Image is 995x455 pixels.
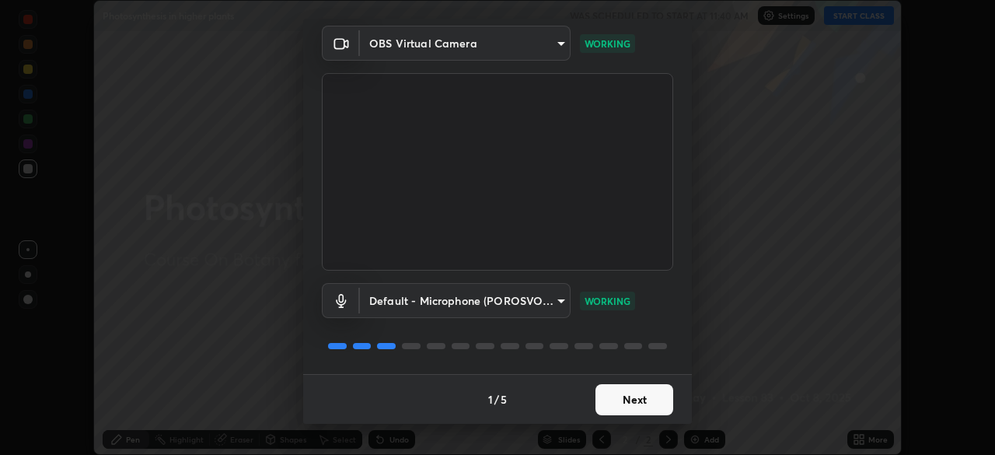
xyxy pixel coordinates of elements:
p: WORKING [585,294,630,308]
div: OBS Virtual Camera [360,26,571,61]
h4: 1 [488,391,493,408]
h4: 5 [501,391,507,408]
button: Next [595,384,673,415]
div: OBS Virtual Camera [360,283,571,318]
p: WORKING [585,37,630,51]
h4: / [494,391,499,408]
